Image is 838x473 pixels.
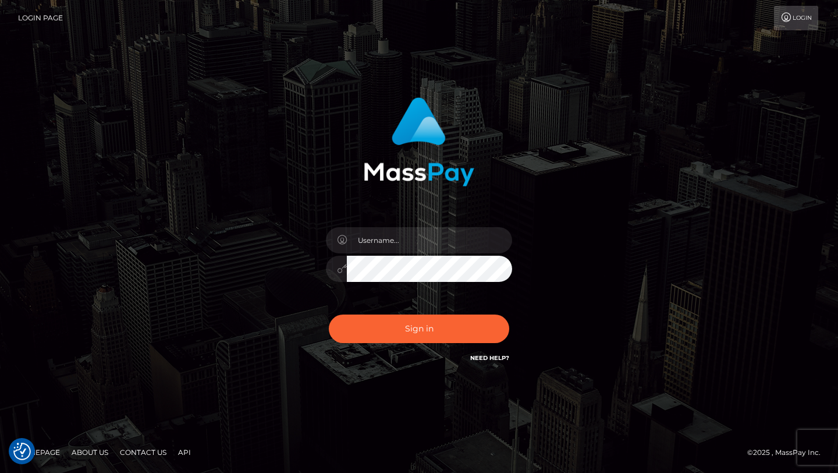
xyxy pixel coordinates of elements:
a: Login [774,6,818,30]
button: Consent Preferences [13,443,31,460]
a: Login Page [18,6,63,30]
button: Sign in [329,315,509,343]
img: Revisit consent button [13,443,31,460]
a: About Us [67,443,113,461]
a: Homepage [13,443,65,461]
input: Username... [347,227,512,253]
div: © 2025 , MassPay Inc. [747,446,829,459]
a: Contact Us [115,443,171,461]
a: API [173,443,196,461]
img: MassPay Login [364,97,474,186]
a: Need Help? [470,354,509,362]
